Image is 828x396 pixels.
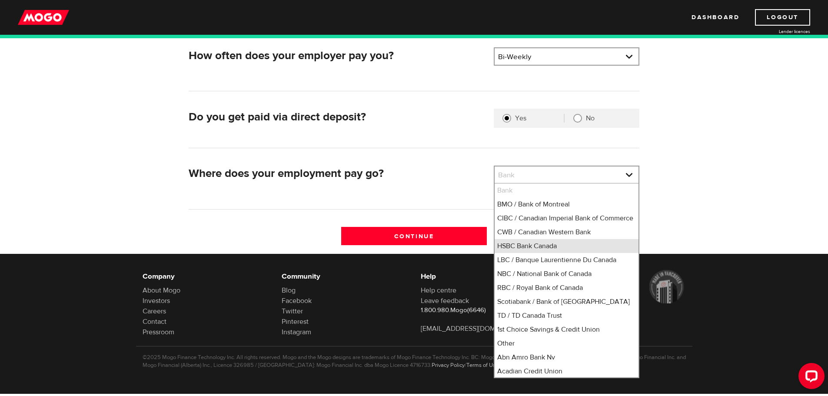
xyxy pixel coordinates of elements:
li: Bank [495,183,638,197]
a: Leave feedback [421,296,469,305]
li: Other [495,336,638,350]
li: BMO / Bank of Montreal [495,197,638,211]
li: HSBC Bank Canada [495,239,638,253]
a: Dashboard [692,9,739,26]
label: No [586,114,631,123]
a: Pressroom [143,328,174,336]
a: Pinterest [282,317,309,326]
li: Abn Amro Bank Nv [495,350,638,364]
iframe: LiveChat chat widget [791,359,828,396]
li: CIBC / Canadian Imperial Bank of Commerce [495,211,638,225]
a: About Mogo [143,286,180,295]
li: CWB / Canadian Western Bank [495,225,638,239]
img: mogo_logo-11ee424be714fa7cbb0f0f49df9e16ec.png [18,9,69,26]
h2: Where does your employment pay go? [189,167,487,180]
a: Blog [282,286,296,295]
h2: How often does your employer pay you? [189,49,487,63]
input: No [573,114,582,123]
input: Continue [341,227,487,245]
a: [EMAIL_ADDRESS][DOMAIN_NAME] [421,324,532,333]
a: Lender licences [745,28,810,35]
a: Facebook [282,296,312,305]
h6: Community [282,271,408,282]
a: Investors [143,296,170,305]
li: TD / TD Canada Trust [495,309,638,323]
a: Terms of Use [466,362,499,369]
li: Acadian Credit Union [495,364,638,378]
li: RBC / Royal Bank of Canada [495,281,638,295]
p: ©2025 Mogo Finance Technology Inc. All rights reserved. Mogo and the Mogo designs are trademarks ... [143,353,686,369]
a: Help centre [421,286,456,295]
a: Logout [755,9,810,26]
h6: Help [421,271,547,282]
a: Careers [143,307,166,316]
label: Yes [515,114,564,123]
a: Contact [143,317,166,326]
h6: Company [143,271,269,282]
input: Yes [502,114,511,123]
a: Twitter [282,307,303,316]
li: Scotiabank / Bank of [GEOGRAPHIC_DATA] [495,295,638,309]
li: NBC / National Bank of Canada [495,267,638,281]
li: LBC / Banque Laurentienne Du Canada [495,253,638,267]
a: Privacy Policy [432,362,465,369]
p: 1.800.980.Mogo(6646) [421,306,547,315]
li: 1st Choice Savings & Credit Union [495,323,638,336]
h2: Do you get paid via direct deposit? [189,110,487,124]
a: Instagram [282,328,311,336]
